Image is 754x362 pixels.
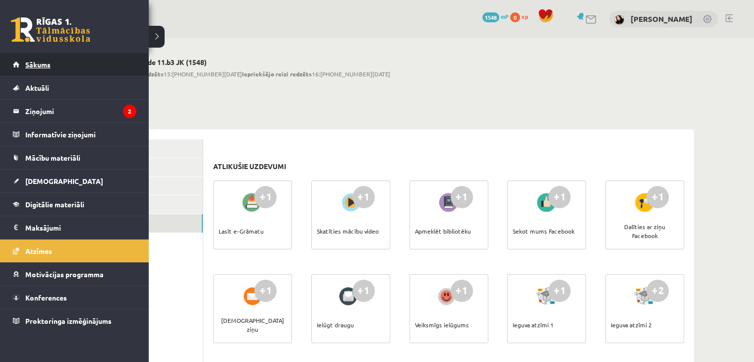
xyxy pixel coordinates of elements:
[13,193,136,216] a: Digitālie materiāli
[646,280,669,302] div: +2
[13,170,136,192] a: [DEMOGRAPHIC_DATA]
[106,69,390,78] span: 15:[PHONE_NUMBER][DATE] 16:[PHONE_NUMBER][DATE]
[513,307,554,342] div: Ieguva atzīmi 1
[510,12,520,22] span: 0
[513,214,575,248] div: Sekot mums Facebook
[415,214,471,248] div: Apmeklēt bibliotēku
[352,186,375,208] div: +1
[522,12,528,20] span: xp
[25,123,136,146] legend: Informatīvie ziņojumi
[501,12,509,20] span: mP
[317,214,379,248] div: Skatīties mācību video
[317,307,354,342] div: Ielūgt draugu
[25,153,80,162] span: Mācību materiāli
[13,76,136,99] a: Aktuāli
[254,186,277,208] div: +1
[25,216,136,239] legend: Maksājumi
[482,12,509,20] a: 1548 mP
[13,240,136,262] a: Atzīmes
[13,216,136,239] a: Maksājumi
[510,12,533,20] a: 0 xp
[631,14,693,24] a: [PERSON_NAME]
[352,280,375,302] div: +1
[614,15,624,25] img: Estere Vaivode
[13,53,136,76] a: Sākums
[13,123,136,146] a: Informatīvie ziņojumi
[242,70,312,78] b: Iepriekšējo reizi redzēts
[451,186,473,208] div: +1
[451,280,473,302] div: +1
[25,246,52,255] span: Atzīmes
[254,280,277,302] div: +1
[13,309,136,332] a: Proktoringa izmēģinājums
[13,146,136,169] a: Mācību materiāli
[611,307,652,342] div: Ieguva atzīmi 2
[11,17,90,42] a: Rīgas 1. Tālmācības vidusskola
[123,105,136,118] i: 2
[25,60,51,69] span: Sākums
[213,162,286,171] h3: Atlikušie uzdevumi
[25,316,112,325] span: Proktoringa izmēģinājums
[548,186,571,208] div: +1
[415,307,469,342] div: Veiksmīgs ielūgums
[25,83,49,92] span: Aktuāli
[13,286,136,309] a: Konferences
[611,214,679,248] div: Dalīties ar ziņu Facebook
[13,263,136,286] a: Motivācijas programma
[106,58,390,66] h2: Estere Vaivode 11.b3 JK (1548)
[25,177,103,185] span: [DEMOGRAPHIC_DATA]
[219,307,287,342] div: [DEMOGRAPHIC_DATA] ziņu
[548,280,571,302] div: +1
[646,186,669,208] div: +1
[25,200,84,209] span: Digitālie materiāli
[25,100,136,122] legend: Ziņojumi
[25,270,104,279] span: Motivācijas programma
[482,12,499,22] span: 1548
[219,214,264,248] div: Lasīt e-Grāmatu
[13,100,136,122] a: Ziņojumi2
[25,293,67,302] span: Konferences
